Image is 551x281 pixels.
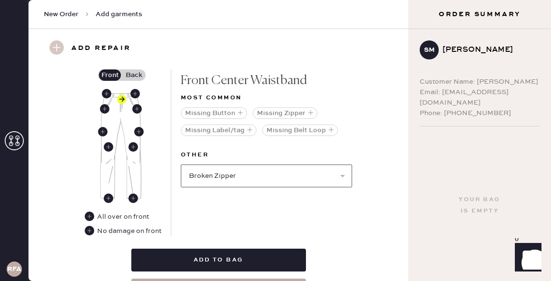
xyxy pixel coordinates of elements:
[128,142,138,152] div: Front Left Leg
[98,69,122,81] label: Front
[128,194,138,203] div: Front Left Ankle
[253,107,317,119] button: Missing Zipper
[181,69,352,92] div: Front Center Waistband
[131,249,306,271] button: Add to bag
[71,40,131,57] h3: Add repair
[424,47,435,53] h3: SM
[132,104,142,114] div: Front Left Pocket
[134,127,144,136] div: Front Left Side Seam
[102,89,111,98] div: Front Right Waistband
[420,108,540,118] div: Phone: [PHONE_NUMBER]
[100,93,142,200] img: Garment image
[97,226,161,236] div: No damage on front
[408,10,551,19] h3: Order Summary
[96,10,142,19] span: Add garments
[100,104,109,114] div: Front Right Pocket
[97,212,149,222] div: All over on front
[506,238,547,279] iframe: Front Chat
[117,95,127,104] div: Front Center Waistband
[262,125,338,136] button: Missing Belt Loop
[122,69,146,81] label: Back
[104,142,113,152] div: Front Right Leg
[130,89,140,98] div: Front Left Waistband
[443,44,532,56] div: [PERSON_NAME]
[420,87,540,108] div: Email: [EMAIL_ADDRESS][DOMAIN_NAME]
[181,125,256,136] button: Missing Label/tag
[181,92,352,104] div: Most common
[85,212,150,222] div: All over on front
[98,127,108,136] div: Front Right Side Seam
[181,107,247,119] button: Missing Button
[44,10,79,19] span: New Order
[420,77,540,87] div: Customer Name: [PERSON_NAME]
[104,194,113,203] div: Front Right Ankle
[459,194,500,217] div: Your bag is empty
[181,149,352,161] label: Other
[85,226,161,236] div: No damage on front
[7,266,21,272] h3: RFA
